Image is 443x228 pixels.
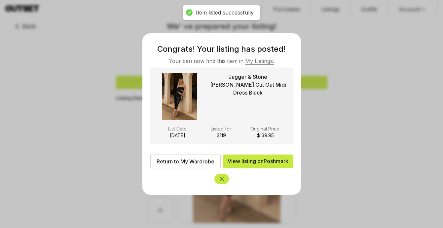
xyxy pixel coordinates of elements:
a: View listing onPoshmark [223,155,293,168]
a: Return to My Wardrobe [150,155,221,168]
div: Item listed successfully [196,9,254,16]
p: Your can now find this item in [150,57,293,65]
button: Close [214,174,229,184]
div: $ 119 [200,126,243,139]
p: Original Price: [243,126,287,132]
div: Jagger & Stone [PERSON_NAME] Cut Out Midi Dress Black [208,73,288,97]
p: Listed for: [200,126,243,132]
a: My Listings. [245,58,274,64]
p: List Date [156,126,200,132]
div: $ 139.95 [243,126,287,139]
h3: Congrats! Your listing has posted! [150,44,293,54]
div: [DATE] [156,126,200,139]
